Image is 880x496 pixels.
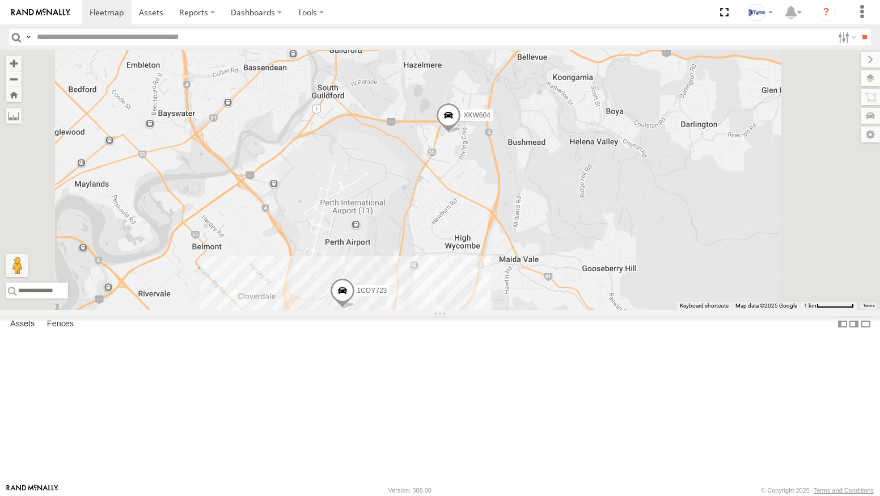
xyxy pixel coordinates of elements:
a: Terms and Conditions [814,487,874,494]
button: Zoom out [6,71,22,87]
button: Zoom Home [6,87,22,102]
label: Search Query [24,29,33,45]
label: Dock Summary Table to the Right [848,316,860,333]
label: Dock Summary Table to the Left [837,316,848,333]
label: Measure [6,108,22,124]
label: Map Settings [861,127,880,142]
img: rand-logo.svg [11,9,70,16]
span: XKW604 [463,112,490,120]
a: Visit our Website [6,485,58,496]
span: 1 km [804,302,816,309]
button: Drag Pegman onto the map to open Street View [6,254,28,277]
div: © Copyright 2025 - [761,487,874,494]
label: Fences [41,316,79,332]
label: Hide Summary Table [860,316,871,333]
span: 1COY723 [357,287,387,295]
button: Map scale: 1 km per 62 pixels [801,302,857,310]
button: Keyboard shortcuts [680,302,729,310]
button: Zoom in [6,56,22,71]
div: Version: 308.00 [388,487,431,494]
i: ? [817,3,835,22]
span: Map data ©2025 Google [735,302,797,309]
label: Search Filter Options [834,29,858,45]
a: Terms (opens in new tab) [863,304,875,308]
div: Gray Wiltshire [744,4,777,21]
label: Assets [5,316,40,332]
